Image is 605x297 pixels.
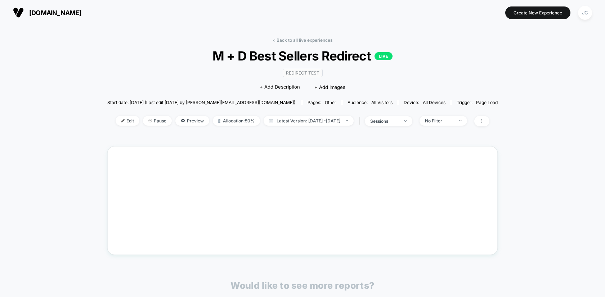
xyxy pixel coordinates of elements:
img: end [346,120,348,121]
button: [DOMAIN_NAME] [11,7,84,18]
span: Latest Version: [DATE] - [DATE] [264,116,354,126]
span: other [325,100,336,105]
span: Allocation: 50% [213,116,260,126]
img: Visually logo [13,7,24,18]
span: | [357,116,365,126]
span: Redirect Test [283,69,323,77]
span: M + D Best Sellers Redirect [127,48,478,63]
img: calendar [269,119,273,122]
span: Preview [175,116,209,126]
span: Start date: [DATE] (Last edit [DATE] by [PERSON_NAME][EMAIL_ADDRESS][DOMAIN_NAME]) [107,100,295,105]
p: LIVE [375,52,393,60]
span: + Add Images [314,84,345,90]
span: [DOMAIN_NAME] [29,9,81,17]
span: Pause [143,116,172,126]
div: JC [578,6,592,20]
a: < Back to all live experiences [273,37,332,43]
span: all devices [423,100,445,105]
span: Edit [116,116,139,126]
div: sessions [370,118,399,124]
img: rebalance [218,119,221,123]
span: Page Load [476,100,498,105]
span: + Add Description [260,84,300,91]
img: edit [121,119,125,122]
div: Trigger: [457,100,498,105]
button: JC [576,5,594,20]
div: Pages: [308,100,336,105]
div: No Filter [425,118,454,123]
button: Create New Experience [505,6,570,19]
img: end [404,120,407,122]
span: Device: [398,100,451,105]
img: end [459,120,462,121]
span: All Visitors [371,100,393,105]
div: Audience: [348,100,393,105]
p: Would like to see more reports? [230,280,375,291]
img: end [148,119,152,122]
